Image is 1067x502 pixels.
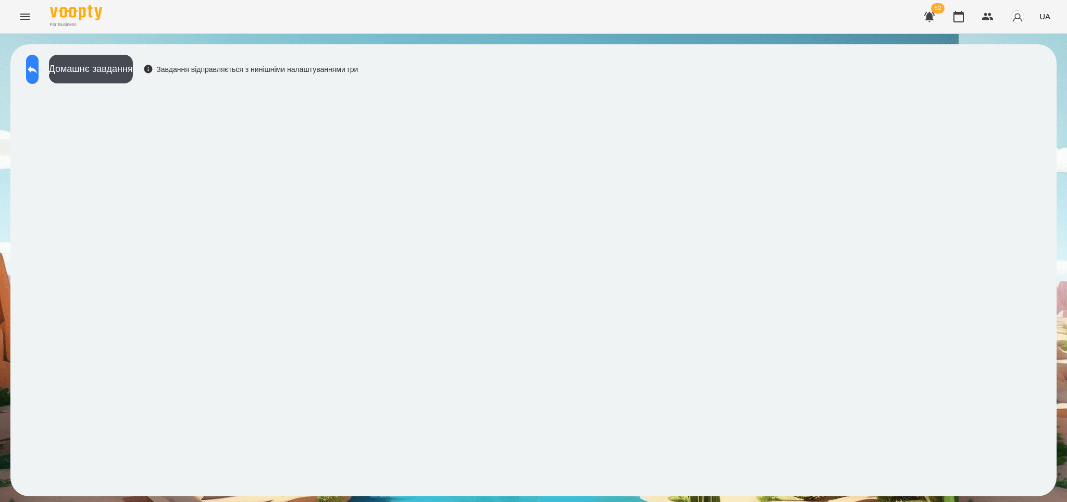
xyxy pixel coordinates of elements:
button: UA [1035,7,1054,26]
button: Menu [13,4,38,29]
span: UA [1039,11,1050,22]
button: Домашнє завдання [49,55,133,83]
span: 52 [931,3,945,14]
img: avatar_s.png [1010,9,1025,24]
img: Voopty Logo [50,5,102,20]
div: Завдання відправляється з нинішніми налаштуваннями гри [143,64,358,75]
span: For Business [50,21,102,28]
